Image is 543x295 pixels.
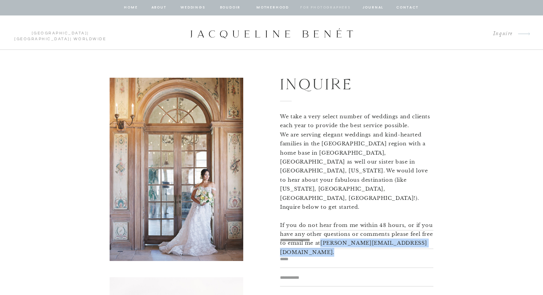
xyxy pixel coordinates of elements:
[361,4,385,11] a: journal
[151,4,167,11] a: about
[11,31,110,35] p: | | Worldwide
[124,4,138,11] a: home
[256,4,289,11] a: Motherhood
[14,37,70,41] a: [GEOGRAPHIC_DATA]
[180,4,206,11] a: Weddings
[487,29,513,39] a: Inquire
[32,31,88,35] a: [GEOGRAPHIC_DATA]
[300,4,351,11] a: for photographers
[219,4,241,11] a: BOUDOIR
[280,112,433,219] p: We take a very select number of weddings and clients each year to provide the best service possib...
[395,4,420,11] a: contact
[280,72,407,95] h1: Inquire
